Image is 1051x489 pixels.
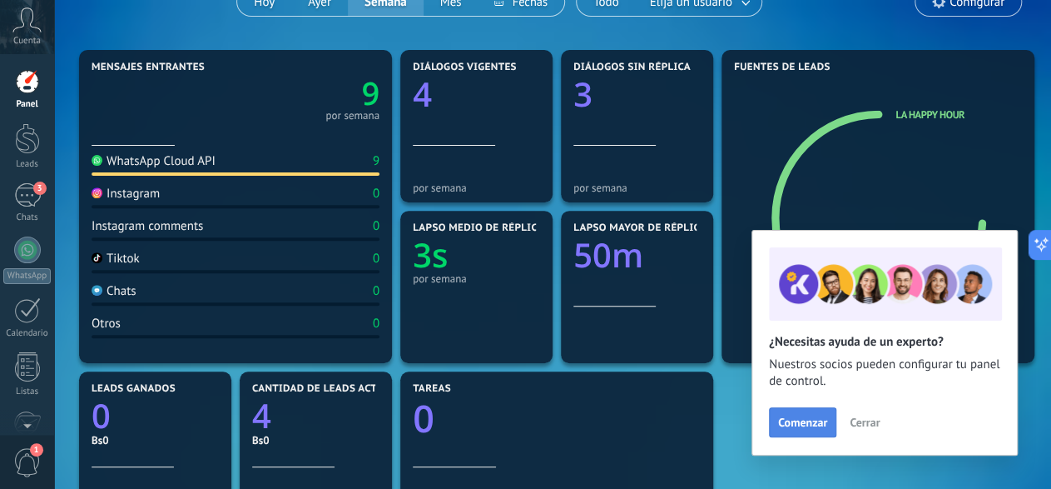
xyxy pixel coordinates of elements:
img: Chats [92,285,102,296]
span: Tareas [413,383,451,395]
a: 9 [235,72,379,115]
div: 0 [373,186,379,202]
span: 3 [33,182,47,195]
span: Mensajes entrantes [92,62,205,73]
div: Calendario [3,328,52,339]
div: por semana [325,112,379,120]
text: 9 [361,72,379,115]
span: Cantidad de leads activos [252,383,401,395]
span: Fuentes de leads [734,62,830,73]
div: Bs0 [252,433,379,447]
text: 4 [413,71,432,117]
text: 3 [573,71,592,117]
div: WhatsApp Cloud API [92,153,216,169]
div: Bs0 [92,433,219,447]
a: 0 [413,393,701,444]
div: 0 [373,283,379,299]
button: Comenzar [769,407,836,437]
span: Comenzar [778,417,827,428]
span: Diálogos vigentes [413,62,517,73]
div: por semana [413,182,540,194]
span: Cuenta [13,36,41,47]
a: La happy hour [895,107,964,121]
div: Instagram [92,186,160,202]
div: 0 [373,218,379,234]
div: Instagram comments [92,218,203,234]
img: Tiktok [92,252,102,263]
span: Lapso medio de réplica [413,222,544,234]
span: Diálogos sin réplica [573,62,691,73]
span: Cerrar [850,417,880,428]
span: 1 [30,443,43,457]
div: 9 [373,153,379,169]
div: Leads [3,159,52,170]
text: 50m [573,232,643,277]
div: Panel [3,99,52,110]
div: Chats [3,212,52,223]
img: WhatsApp Cloud API [92,155,102,166]
span: Nuestros socios pueden configurar tu panel de control. [769,357,1000,390]
div: por semana [413,272,540,285]
h2: ¿Necesitas ayuda de un experto? [769,334,1000,350]
text: 3s [413,232,448,277]
div: Listas [3,387,52,397]
div: Tiktok [92,251,140,267]
div: Chats [92,283,136,299]
a: 4 [252,392,379,438]
img: Instagram [92,187,102,198]
text: 0 [92,392,111,438]
span: Leads ganados [92,383,176,395]
div: WhatsApp [3,268,51,284]
div: 0 [373,251,379,267]
a: 0 [92,392,219,438]
a: 50m [573,232,701,277]
div: Otros [92,316,121,332]
div: 0 [373,316,379,332]
text: 4 [252,392,271,438]
span: Lapso mayor de réplica [573,222,706,234]
button: Cerrar [842,410,887,435]
div: por semana [573,182,701,194]
text: 0 [413,393,434,444]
